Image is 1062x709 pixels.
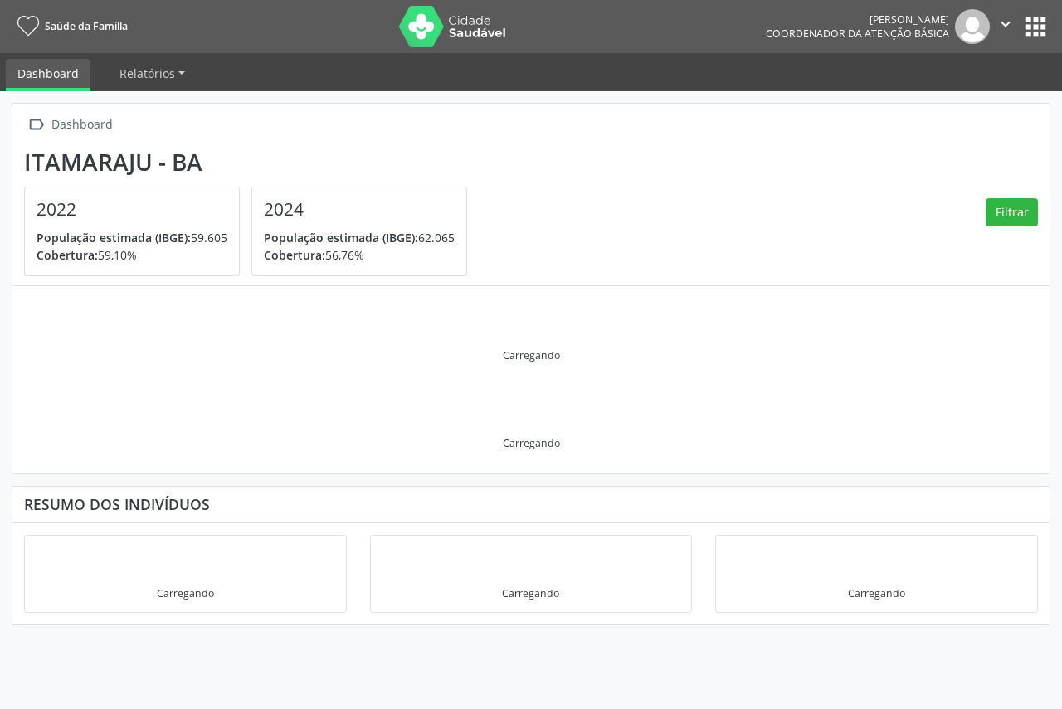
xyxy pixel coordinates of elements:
div: [PERSON_NAME] [766,12,949,27]
span: População estimada (IBGE): [264,230,418,245]
p: 59,10% [37,246,227,264]
div: Carregando [157,586,214,600]
a: Dashboard [6,59,90,91]
span: Coordenador da Atenção Básica [766,27,949,41]
button: Filtrar [986,198,1038,226]
button:  [990,9,1021,44]
div: Carregando [502,586,559,600]
a:  Dashboard [24,113,115,137]
h4: 2022 [37,199,227,220]
i:  [24,113,48,137]
div: Carregando [503,436,560,450]
span: Cobertura: [264,247,325,263]
div: Carregando [848,586,905,600]
div: Carregando [503,348,560,362]
h4: 2024 [264,199,455,220]
span: Saúde da Família [45,19,128,33]
img: img [955,9,990,44]
i:  [996,15,1015,33]
button: apps [1021,12,1050,41]
p: 59.605 [37,229,227,246]
div: Itamaraju - BA [24,148,479,176]
span: Relatórios [119,66,175,81]
span: População estimada (IBGE): [37,230,191,245]
a: Relatórios [108,59,197,88]
span: Cobertura: [37,247,98,263]
div: Dashboard [48,113,115,137]
a: Saúde da Família [12,12,128,40]
div: Resumo dos indivíduos [24,495,1038,513]
p: 56,76% [264,246,455,264]
p: 62.065 [264,229,455,246]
